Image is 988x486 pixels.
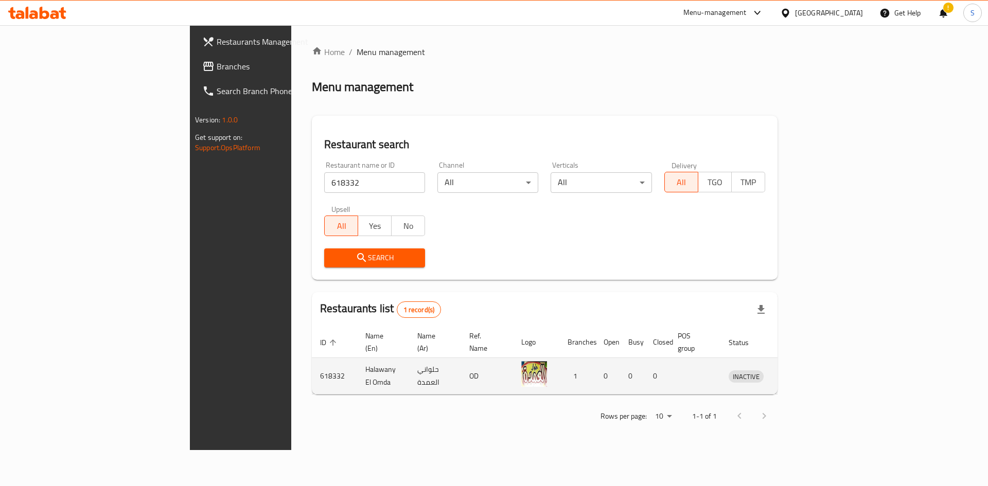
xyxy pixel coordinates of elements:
span: Name (En) [365,330,397,354]
button: All [324,215,358,236]
p: Rows per page: [601,410,647,423]
label: Upsell [331,205,350,212]
p: 1-1 of 1 [692,410,717,423]
td: 0 [645,358,669,394]
div: All [437,172,538,193]
span: INACTIVE [729,371,764,383]
span: Search [332,251,417,264]
button: TMP [731,172,765,192]
th: Action [776,327,811,358]
th: Busy [620,327,645,358]
td: حلواني العمدة [409,358,461,394]
button: Search [324,248,425,267]
td: 0 [595,358,620,394]
a: Search Branch Phone [194,79,355,103]
th: Open [595,327,620,358]
span: Menu management [357,46,425,58]
td: OD [461,358,513,394]
div: Rows per page: [651,409,676,424]
a: Support.OpsPlatform [195,141,260,154]
nav: breadcrumb [312,46,778,58]
span: Restaurants Management [217,35,347,48]
table: enhanced table [312,327,811,394]
span: All [669,175,694,190]
div: Menu-management [683,7,747,19]
div: [GEOGRAPHIC_DATA] [795,7,863,19]
span: TMP [736,175,761,190]
span: Ref. Name [469,330,501,354]
div: Export file [749,297,773,322]
button: Yes [358,215,392,236]
span: All [329,219,354,233]
td: Halawany El Omda [357,358,409,394]
span: S [971,7,975,19]
a: Branches [194,54,355,79]
h2: Restaurants list [320,301,441,318]
span: Version: [195,113,220,127]
img: Halawany El Omda [521,361,547,387]
th: Logo [513,327,559,358]
span: POS group [678,330,708,354]
th: Branches [559,327,595,358]
span: 1 record(s) [397,305,441,315]
h2: Menu management [312,79,413,95]
label: Delivery [672,161,697,169]
input: Search for restaurant name or ID.. [324,172,425,193]
button: TGO [698,172,732,192]
div: Total records count [397,301,442,318]
span: Get support on: [195,131,242,144]
span: Branches [217,60,347,73]
span: Name (Ar) [417,330,449,354]
span: Yes [362,219,387,233]
div: All [551,172,651,193]
h2: Restaurant search [324,137,765,152]
span: Status [729,336,762,349]
span: No [396,219,421,233]
span: TGO [702,175,728,190]
span: Search Branch Phone [217,85,347,97]
td: 0 [620,358,645,394]
span: ID [320,336,340,349]
td: 1 [559,358,595,394]
th: Closed [645,327,669,358]
button: No [391,215,425,236]
a: Restaurants Management [194,29,355,54]
button: All [664,172,698,192]
span: 1.0.0 [222,113,238,127]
